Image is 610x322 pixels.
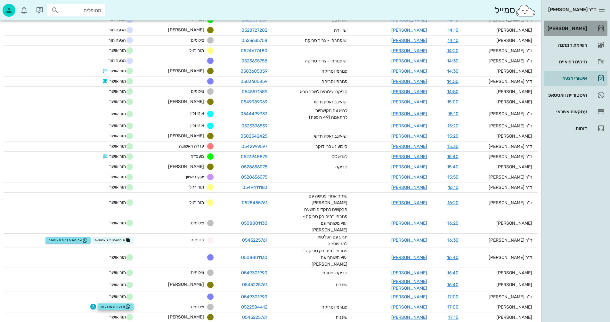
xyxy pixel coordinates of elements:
[109,88,134,95] span: תור אושר
[447,164,459,170] a: 15:40
[109,110,134,118] span: תור אושר
[469,88,532,95] div: [PERSON_NAME]
[544,21,607,36] a: [PERSON_NAME]
[299,213,347,233] div: פנורמי בתיק רק סריקה - יעוץ משותף עם [PERSON_NAME]
[391,111,427,117] a: [PERSON_NAME]
[109,183,134,191] span: תור אושר
[469,164,532,170] div: [PERSON_NAME]
[98,303,133,310] button: תזכורת מרוכזת
[299,314,347,321] div: שיננית
[189,48,204,53] span: תור רגיל
[109,293,134,301] span: תור אושר
[447,99,459,105] a: 15:00
[109,269,134,277] span: תור אושר
[102,26,134,34] span: הגעה תור
[242,315,267,320] a: 0545225761
[391,255,427,260] a: [PERSON_NAME]
[168,27,204,33] span: [PERSON_NAME]
[191,304,204,310] span: צילומים
[447,144,459,149] a: 15:30
[109,142,134,150] span: תור אושר
[544,37,607,53] a: רשימת המתנה
[191,37,204,43] span: צילומים
[546,59,587,64] div: תיקים רפואיים
[241,144,267,149] a: 0542999597
[299,27,347,34] div: יש ויורה
[391,89,427,94] a: [PERSON_NAME]
[90,303,96,310] span: תג
[391,185,427,190] a: [PERSON_NAME]
[391,123,427,129] a: [PERSON_NAME]
[168,99,204,104] span: [PERSON_NAME]
[546,109,587,114] div: עסקאות אשראי
[241,48,267,53] a: 0524677480
[469,110,532,117] div: ד"ר [PERSON_NAME]
[469,270,532,276] div: [PERSON_NAME]
[299,153,347,160] div: לוודא CC
[241,58,267,64] a: 0523635758
[469,37,532,44] div: [PERSON_NAME]
[544,104,607,119] a: עסקאות אשראי
[447,221,459,226] a: 16:20
[299,193,347,213] div: שיחה אחרי פגישה עם [PERSON_NAME]. מבקשים להקדים השעה
[299,37,347,44] div: יש פנורמי - צריך סריקה
[469,237,532,244] div: ד"ר [PERSON_NAME]
[469,58,532,64] div: ד"ר [PERSON_NAME]
[447,294,459,300] a: 17:00
[242,185,267,190] a: 0549411183
[241,38,267,43] a: 0523635758
[391,17,427,23] a: [PERSON_NAME]
[544,54,607,69] a: תיקים רפואיים
[299,143,347,150] div: קיבוע נשבר ודוקר
[495,4,536,17] div: סמייל
[391,164,427,170] a: [PERSON_NAME]
[544,121,607,136] a: דוחות
[448,315,459,320] a: 17:10
[241,174,267,180] a: 0528656075
[447,133,459,139] a: 15:20
[391,68,427,74] a: [PERSON_NAME]
[447,255,459,260] a: 16:40
[19,5,23,9] span: תג
[109,98,134,106] span: תור אושר
[546,76,587,81] div: אישורי הגעה
[109,163,134,171] span: תור אושר
[241,99,267,105] a: 0549989969
[168,164,204,169] span: [PERSON_NAME]
[242,200,267,205] a: 0528455761
[241,270,267,276] a: 0549301990
[191,89,204,94] span: צילומים
[448,185,459,190] a: 16:10
[241,304,267,310] a: 0522584412
[299,281,347,288] div: שיננית
[515,4,536,17] img: SmileCloud logo
[241,28,267,33] a: 0528727282
[191,237,204,243] span: רטנציה
[191,17,204,22] span: מעבדה
[391,174,427,180] a: [PERSON_NAME]
[102,77,134,85] span: תור אושר
[241,17,267,23] a: 0508591259
[447,270,459,276] a: 16:40
[102,153,134,160] span: תור אושר
[469,254,532,261] div: ד"ר [PERSON_NAME]
[447,154,459,159] a: 15:40
[186,174,204,180] span: יעוץ ראשון
[469,99,532,105] div: [PERSON_NAME]
[190,111,204,116] span: אינויזליין
[546,126,587,131] div: דוחות
[469,27,532,34] div: [PERSON_NAME]
[448,111,459,117] a: 15:10
[448,28,459,33] a: 14:10
[168,282,204,287] span: [PERSON_NAME]
[240,111,267,117] a: 0544499333
[241,164,267,170] a: 0528656075
[241,294,267,300] a: 0549301990
[546,43,587,48] div: רשימת המתנה
[469,174,532,181] div: ד"ר [PERSON_NAME]
[447,58,459,64] a: 14:30
[299,58,347,64] div: יש פנורמי - צריך סריקה
[391,48,427,53] a: [PERSON_NAME]
[92,237,134,244] button: היסטוריית וואטסאפ
[391,294,427,300] a: [PERSON_NAME]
